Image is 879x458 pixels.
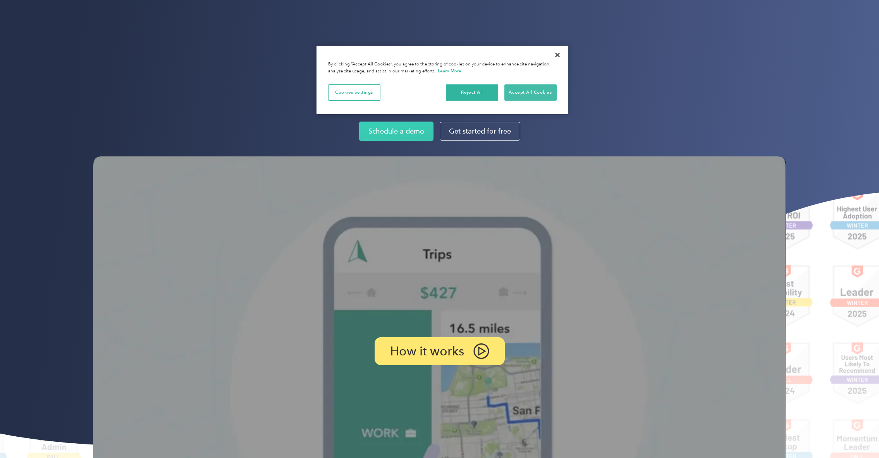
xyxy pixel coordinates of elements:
div: By clicking “Accept All Cookies”, you agree to the storing of cookies on your device to enhance s... [328,61,557,75]
button: Accept All Cookies [504,84,557,101]
a: Get started for free [440,122,520,141]
button: Close [549,46,566,63]
div: Privacy [317,46,568,114]
p: How it works [390,346,464,357]
a: Schedule a demo [359,122,433,141]
div: Cookie banner [317,46,568,114]
input: Submit [136,38,175,55]
a: More information about your privacy, opens in a new tab [438,68,461,74]
button: Cookies Settings [328,84,380,101]
button: Reject All [446,84,498,101]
